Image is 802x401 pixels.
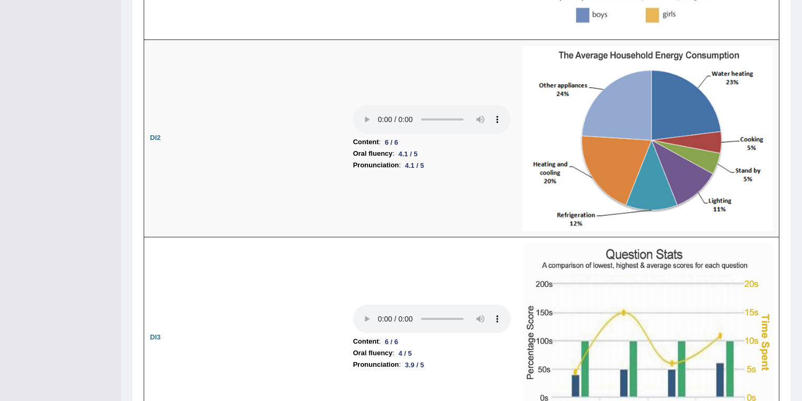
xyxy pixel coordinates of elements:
div: 4 / 5 [394,348,416,359]
b: Content [353,336,379,347]
li: : [353,136,511,148]
li: : [353,336,511,347]
b: Oral fluency [353,148,393,159]
b: DI2 [150,134,161,142]
div: 3.9 / 5 [401,359,428,370]
div: 4.1 / 5 [401,160,428,171]
div: 6 / 6 [380,137,402,148]
li: : [353,347,511,359]
div: 4.1 / 5 [394,148,422,159]
b: DI3 [150,333,161,341]
b: Pronunciation [353,359,399,370]
li: : [353,159,511,171]
li: : [353,359,511,370]
div: 6 / 6 [380,336,402,347]
li: : [353,148,511,159]
b: Pronunciation [353,159,399,171]
b: Content [353,136,379,148]
b: Oral fluency [353,347,393,359]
